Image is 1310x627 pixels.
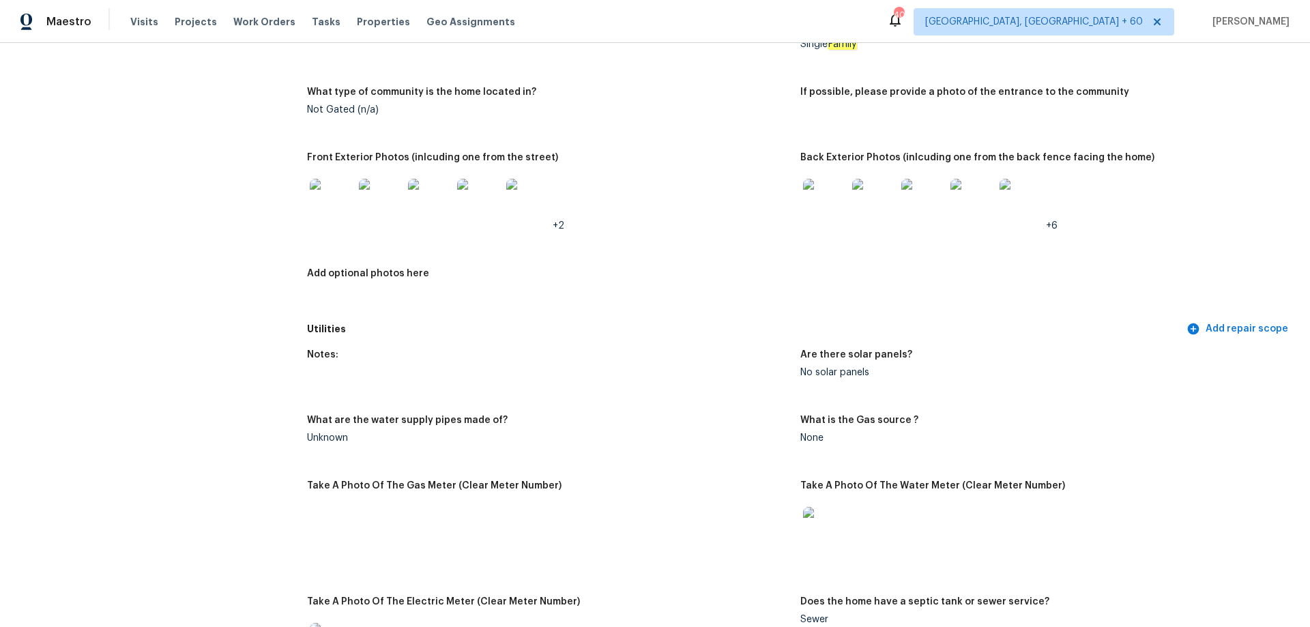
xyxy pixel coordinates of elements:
[307,350,338,360] h5: Notes:
[312,17,340,27] span: Tasks
[426,15,515,29] span: Geo Assignments
[800,615,1283,624] div: Sewer
[307,87,536,97] h5: What type of community is the home located in?
[800,40,1283,49] div: Single
[1046,221,1058,231] span: +6
[800,368,1283,377] div: No solar panels
[175,15,217,29] span: Projects
[828,39,857,50] em: Family
[307,415,508,425] h5: What are the water supply pipes made of?
[46,15,91,29] span: Maestro
[925,15,1143,29] span: [GEOGRAPHIC_DATA], [GEOGRAPHIC_DATA] + 60
[800,350,912,360] h5: Are there solar panels?
[130,15,158,29] span: Visits
[553,221,564,231] span: +2
[1189,321,1288,338] span: Add repair scope
[1184,317,1294,342] button: Add repair scope
[307,322,1184,336] h5: Utilities
[800,87,1129,97] h5: If possible, please provide a photo of the entrance to the community
[307,269,429,278] h5: Add optional photos here
[800,153,1154,162] h5: Back Exterior Photos (inlcuding one from the back fence facing the home)
[307,105,789,115] div: Not Gated (n/a)
[894,8,903,22] div: 407
[357,15,410,29] span: Properties
[307,597,580,607] h5: Take A Photo Of The Electric Meter (Clear Meter Number)
[233,15,295,29] span: Work Orders
[307,481,562,491] h5: Take A Photo Of The Gas Meter (Clear Meter Number)
[800,597,1049,607] h5: Does the home have a septic tank or sewer service?
[800,433,1283,443] div: None
[800,481,1065,491] h5: Take A Photo Of The Water Meter (Clear Meter Number)
[307,153,558,162] h5: Front Exterior Photos (inlcuding one from the street)
[1207,15,1290,29] span: [PERSON_NAME]
[307,433,789,443] div: Unknown
[800,415,918,425] h5: What is the Gas source ?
